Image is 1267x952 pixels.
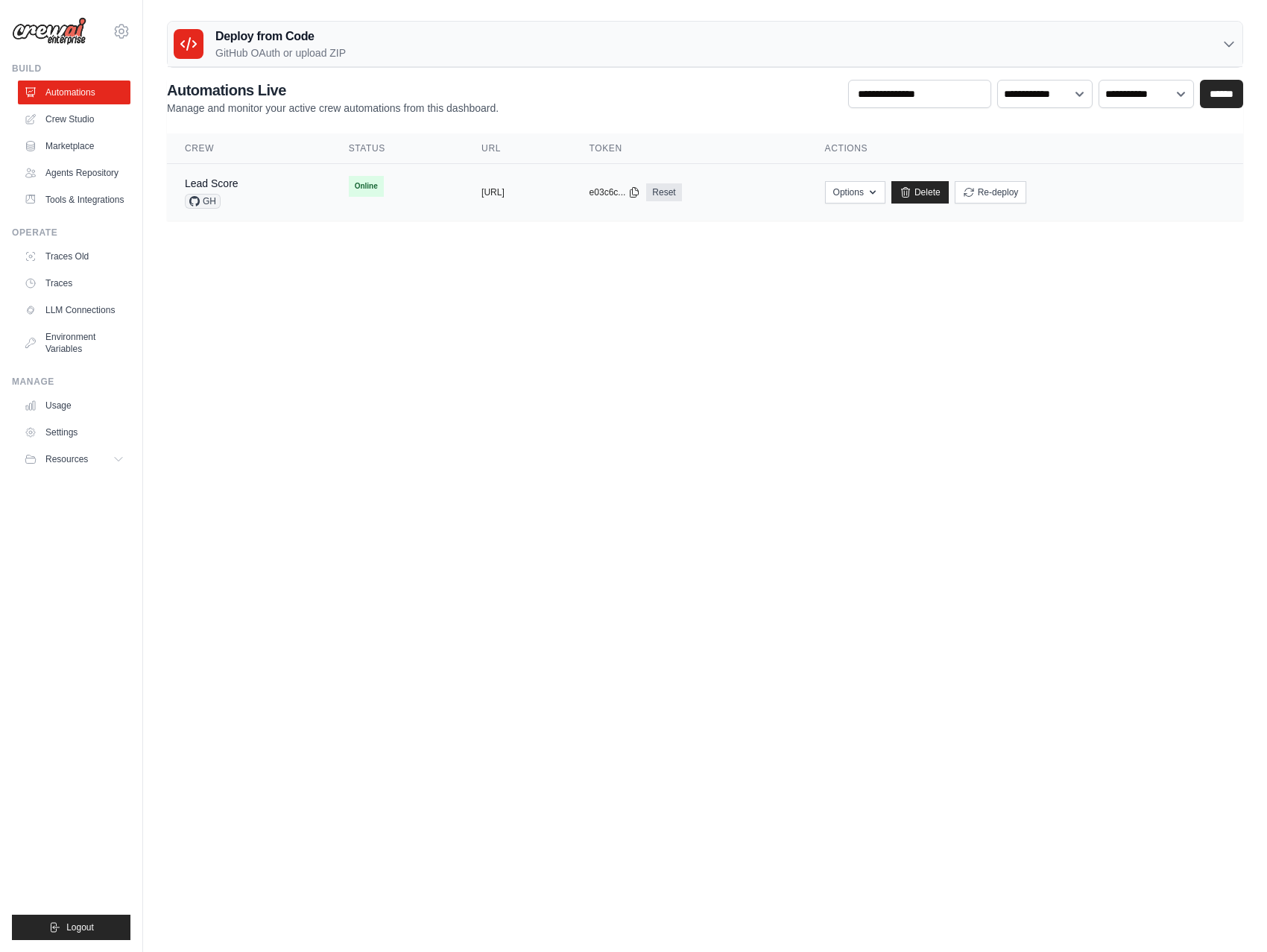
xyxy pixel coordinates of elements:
span: Online [349,176,384,197]
button: e03c6c... [590,186,641,198]
a: Crew Studio [18,107,130,131]
th: Token [572,133,807,164]
p: GitHub OAuth or upload ZIP [215,45,346,60]
a: Delete [891,181,949,204]
h2: Automations Live [167,80,499,101]
div: Build [12,63,130,75]
button: Options [825,181,885,204]
th: Crew [167,133,331,164]
a: Tools & Integrations [18,188,130,212]
a: Marketplace [18,134,130,158]
a: Agents Repository [18,161,130,185]
button: Re-deploy [955,181,1027,204]
a: Traces Old [18,245,130,268]
button: Resources [18,447,130,471]
th: Actions [807,133,1243,164]
a: Traces [18,271,130,295]
span: GH [185,194,221,209]
th: URL [464,133,572,164]
img: Logo [12,17,86,45]
a: Settings [18,420,130,444]
button: Logout [12,915,130,940]
h3: Deploy from Code [215,28,346,45]
a: Automations [18,81,130,104]
th: Status [331,133,464,164]
span: Logout [66,921,94,933]
span: Resources [45,453,88,465]
div: Manage [12,376,130,388]
a: Lead Score [185,177,238,189]
a: Reset [646,183,681,201]
p: Manage and monitor your active crew automations from this dashboard. [167,101,499,116]
div: Operate [12,227,130,239]
a: Environment Variables [18,325,130,361]
a: LLM Connections [18,298,130,322]
a: Usage [18,394,130,417]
